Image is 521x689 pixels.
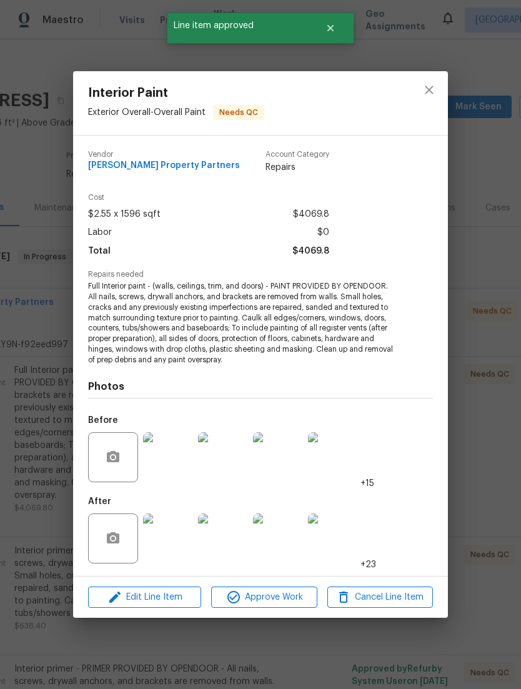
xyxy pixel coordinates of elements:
[360,477,374,490] span: +15
[88,497,111,506] h5: After
[292,242,329,260] span: $4069.8
[414,75,444,105] button: close
[167,12,310,39] span: Line item approved
[265,161,329,174] span: Repairs
[92,590,197,605] span: Edit Line Item
[310,16,351,41] button: Close
[88,270,433,279] span: Repairs needed
[211,587,317,608] button: Approve Work
[88,194,329,202] span: Cost
[88,86,264,100] span: Interior Paint
[88,380,433,393] h4: Photos
[88,206,161,224] span: $2.55 x 1596 sqft
[88,108,206,117] span: Exterior Overall - Overall Paint
[360,558,376,571] span: +23
[88,416,118,425] h5: Before
[214,106,263,119] span: Needs QC
[327,587,433,608] button: Cancel Line Item
[293,206,329,224] span: $4069.8
[88,587,201,608] button: Edit Line Item
[317,224,329,242] span: $0
[331,590,429,605] span: Cancel Line Item
[265,151,329,159] span: Account Category
[88,224,112,242] span: Labor
[88,161,240,171] span: [PERSON_NAME] Property Partners
[88,151,240,159] span: Vendor
[215,590,313,605] span: Approve Work
[88,242,111,260] span: Total
[88,281,399,365] span: Full Interior paint - (walls, ceilings, trim, and doors) - PAINT PROVIDED BY OPENDOOR. All nails,...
